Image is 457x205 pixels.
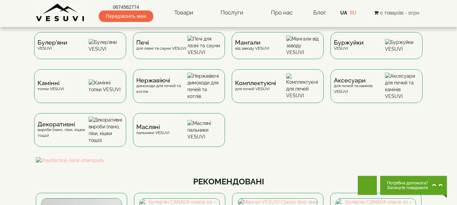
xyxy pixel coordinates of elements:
img: Декоративні вироби (пано, піки, кішки тощо) [89,117,123,144]
img: Масляні пальники VESUVI [187,120,222,140]
span: Потрібна допомога? [387,181,436,185]
a: Мангаливід заводу VESUVI Мангали від заводу VESUVI [228,32,327,69]
span: Мангали [235,40,269,45]
div: димоходи для печей та котлів [136,78,187,95]
a: Булер'яниVESUVI Булер'яни VESUVI [31,32,130,69]
img: Завод VESUVI [36,3,85,22]
a: Про нас [264,5,299,21]
span: Залиште повідомлення [387,185,436,190]
button: Chat button [380,176,447,195]
div: для печей VESUVI [235,80,276,92]
div: VESUVI [38,40,67,51]
img: Печі для лазні та сауни VESUVI [187,35,222,56]
a: Печідля лазні та сауни VESUVI Печі для лазні та сауни VESUVI [130,32,228,69]
img: Камінні топки VESUVI [89,79,123,93]
a: Нержавіючідимоходи для печей та котлів Нержавіючі димоходи для печей та котлів [130,69,228,113]
span: Буржуйки [334,40,364,45]
span: Масляні [136,124,169,130]
a: Блог [313,9,326,16]
a: БуржуйкиVESUVI Буржуйки VESUVI [327,32,426,69]
a: 0674562774 [99,4,153,10]
a: UA [340,10,347,16]
a: Масляніпальники VESUVI Масляні пальники VESUVI [130,113,228,157]
span: Нержавіючі [136,78,187,83]
div: вироби (пано, піки, кішки тощо) [38,122,89,138]
img: Нержавіючі димоходи для печей та котлів [187,73,222,100]
button: 0 товар(ів) - 0грн [372,9,421,17]
img: Аксесуари для печей та камінів VESUVI [385,73,419,100]
span: Камінні [38,80,64,86]
a: Аксесуаридля печей та камінів VESUVI Аксесуари для печей та камінів VESUVI [327,69,426,113]
img: shashlichnij-nabir-shampuriv [36,157,421,164]
a: Послуги [214,5,250,21]
div: від заводу VESUVI [235,40,269,51]
a: Каміннітопки VESUVI Камінні топки VESUVI [31,69,130,113]
span: Булер'яни [38,40,67,45]
a: RU [350,10,357,16]
span: Комплектуючі [235,80,276,86]
span: Декоративні [38,122,89,127]
span: Аксесуари [334,78,385,83]
span: Передзвоніть мені [99,10,153,22]
div: топки VESUVI [38,80,64,92]
a: Товари [167,5,200,21]
img: Комплектуючі для печей VESUVI [286,73,320,99]
div: пальники VESUVI [136,124,169,135]
div: VESUVI [334,40,364,51]
img: Булер'яни VESUVI [89,39,123,52]
div: для печей та камінів VESUVI [334,78,385,95]
img: Буржуйки VESUVI [385,39,419,52]
span: 0 товар(ів) - 0грн [380,10,419,16]
img: Мангали від заводу VESUVI [286,35,320,56]
button: Get Call button [358,176,377,195]
a: Декоративнівироби (пано, піки, кішки тощо) Декоративні вироби (пано, піки, кішки тощо) [31,113,130,157]
div: для лазні та сауни VESUVI [136,40,186,51]
span: Печі [136,40,186,45]
a: Комплектуючідля печей VESUVI Комплектуючі для печей VESUVI [228,69,327,113]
